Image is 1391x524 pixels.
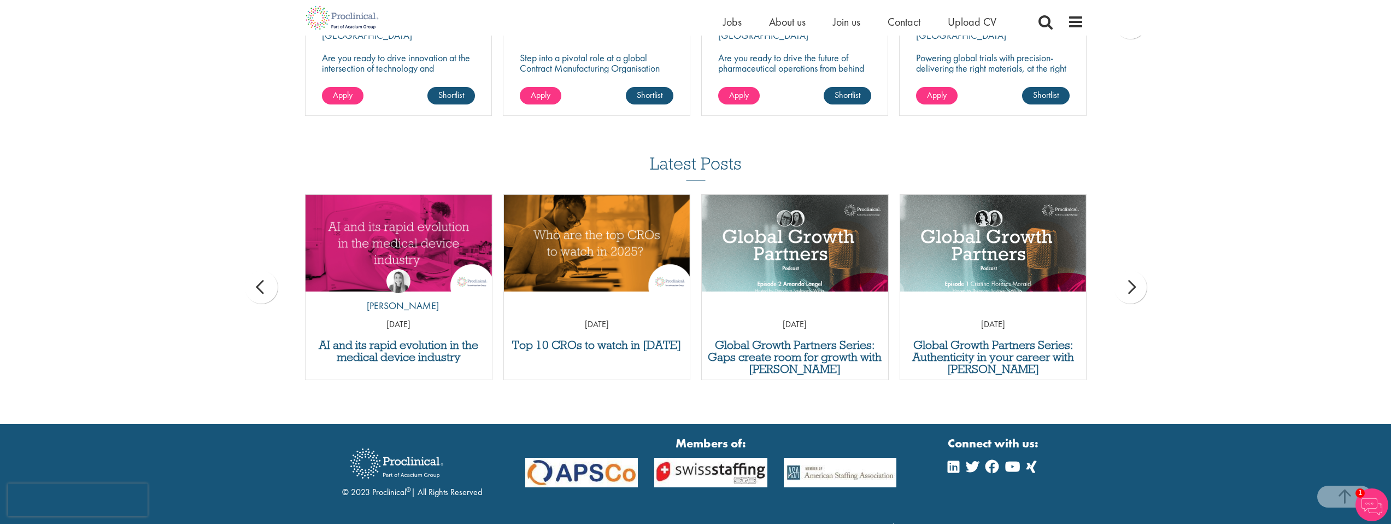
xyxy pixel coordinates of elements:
[776,458,905,488] img: APSCo
[359,299,439,313] p: [PERSON_NAME]
[927,89,947,101] span: Apply
[245,271,278,304] div: prev
[342,440,482,499] div: © 2023 Proclinical | All Rights Reserved
[504,195,690,292] a: Link to a post
[322,53,476,104] p: Are you ready to drive innovation at the intersection of technology and healthcare, transforming ...
[520,87,561,104] a: Apply
[718,53,872,104] p: Are you ready to drive the future of pharmaceutical operations from behind the scenes? Looking to...
[824,87,871,104] a: Shortlist
[1022,87,1070,104] a: Shortlist
[769,15,806,29] a: About us
[948,15,996,29] a: Upload CV
[707,339,883,375] a: Global Growth Partners Series: Gaps create room for growth with [PERSON_NAME]
[1355,488,1388,521] img: Chatbot
[359,269,439,318] a: Hannah Burke [PERSON_NAME]
[729,89,749,101] span: Apply
[342,441,451,486] img: Proclinical Recruitment
[306,195,492,292] a: Link to a post
[504,318,690,331] p: [DATE]
[306,318,492,331] p: [DATE]
[833,15,860,29] a: Join us
[948,435,1041,452] strong: Connect with us:
[900,318,1087,331] p: [DATE]
[509,339,685,351] a: Top 10 CROs to watch in [DATE]
[322,87,363,104] a: Apply
[626,87,673,104] a: Shortlist
[520,53,673,94] p: Step into a pivotal role at a global Contract Manufacturing Organisation and help shape the futur...
[723,15,742,29] a: Jobs
[531,89,550,101] span: Apply
[406,485,411,494] sup: ®
[916,87,958,104] a: Apply
[916,53,1070,84] p: Powering global trials with precision-delivering the right materials, at the right time, every time.
[427,87,475,104] a: Shortlist
[504,195,690,292] img: Top 10 CROs 2025 | Proclinical
[888,15,920,29] a: Contact
[1114,271,1147,304] div: next
[517,458,647,488] img: APSCo
[8,484,148,516] iframe: reCAPTCHA
[386,269,410,293] img: Hannah Burke
[646,458,776,488] img: APSCo
[702,318,888,331] p: [DATE]
[333,89,353,101] span: Apply
[906,339,1081,375] a: Global Growth Partners Series: Authenticity in your career with [PERSON_NAME]
[650,154,742,181] h3: Latest Posts
[525,435,897,452] strong: Members of:
[311,339,486,363] a: AI and its rapid evolution in the medical device industry
[718,87,760,104] a: Apply
[900,195,1087,292] a: Link to a post
[1355,488,1365,498] span: 1
[306,195,492,292] img: AI and Its Impact on the Medical Device Industry | Proclinical
[702,195,888,292] a: Link to a post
